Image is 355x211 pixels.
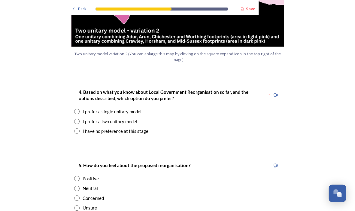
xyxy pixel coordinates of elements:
div: I prefer a two unitary model [83,118,137,125]
span: Back [78,6,86,12]
div: Neutral [83,185,98,192]
div: I prefer a single unitary model [83,108,141,115]
div: Concerned [83,195,104,202]
strong: Save [246,6,255,11]
span: Two unitary model variation 2 (You can enlarge this map by clicking on the square expand icon in ... [74,51,281,63]
strong: 5. How do you feel about the proposed reorganisation? [79,163,190,168]
div: Positive [83,175,99,182]
button: Open Chat [329,185,346,202]
strong: 4. Based on what you know about Local Government Reorganisation so far, and the options described... [79,89,249,101]
div: I have no preference at this stage [83,128,148,135]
